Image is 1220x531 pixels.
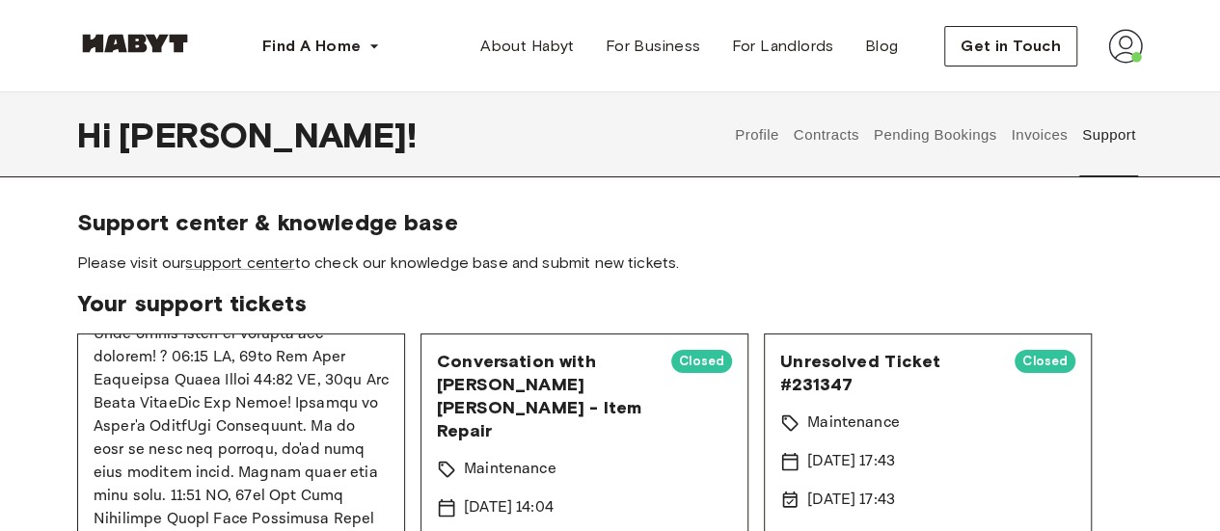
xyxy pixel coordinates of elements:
[606,35,701,58] span: For Business
[77,208,1143,237] span: Support center & knowledge base
[716,27,849,66] a: For Landlords
[791,93,861,177] button: Contracts
[77,115,119,155] span: Hi
[1015,352,1075,371] span: Closed
[807,412,900,435] p: Maintenance
[185,253,294,272] a: support center
[77,252,1143,274] span: Please visit our to check our knowledge base and submit new tickets.
[865,35,899,58] span: Blog
[1108,29,1143,64] img: avatar
[961,35,1061,58] span: Get in Touch
[590,27,717,66] a: For Business
[262,35,361,58] span: Find A Home
[247,27,395,66] button: Find A Home
[464,458,556,481] p: Maintenance
[480,35,574,58] span: About Habyt
[850,27,914,66] a: Blog
[465,27,589,66] a: About Habyt
[77,34,193,53] img: Habyt
[944,26,1077,66] button: Get in Touch
[807,489,895,512] p: [DATE] 17:43
[1079,93,1138,177] button: Support
[871,93,999,177] button: Pending Bookings
[464,496,554,519] p: [DATE] 14:04
[119,115,417,155] span: [PERSON_NAME] !
[780,350,999,396] span: Unresolved Ticket #231347
[671,352,732,371] span: Closed
[437,350,656,442] span: Conversation with [PERSON_NAME] [PERSON_NAME] - Item Repair
[733,93,782,177] button: Profile
[77,289,1143,318] span: Your support tickets
[728,93,1143,177] div: user profile tabs
[731,35,833,58] span: For Landlords
[1009,93,1070,177] button: Invoices
[807,450,895,473] p: [DATE] 17:43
